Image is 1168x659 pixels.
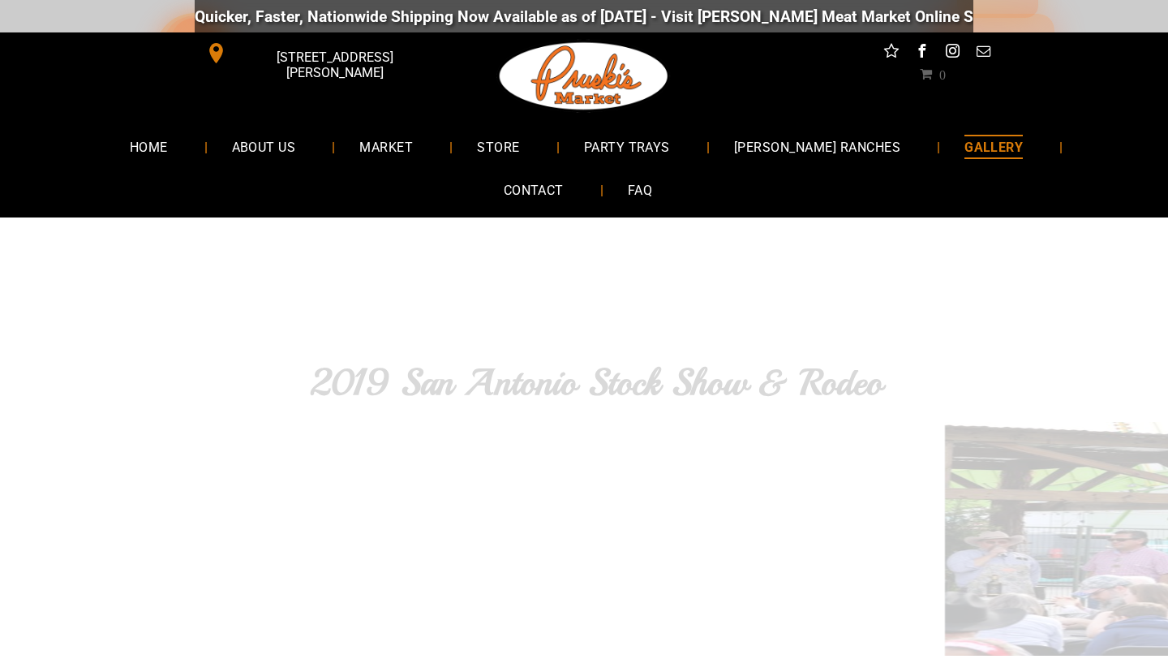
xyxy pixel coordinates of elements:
[195,41,443,66] a: [STREET_ADDRESS][PERSON_NAME]
[710,125,925,168] a: [PERSON_NAME] RANCHES
[496,32,672,120] img: Pruski-s+Market+HQ+Logo2-1920w.png
[940,125,1047,168] a: GALLERY
[453,125,543,168] a: STORE
[230,41,440,88] span: [STREET_ADDRESS][PERSON_NAME]
[105,125,192,168] a: HOME
[479,169,588,212] a: CONTACT
[912,41,933,66] a: facebook
[939,67,946,80] span: 0
[208,125,320,168] a: ABOUT US
[560,125,694,168] a: PARTY TRAYS
[310,360,882,406] span: 2019 San Antonio Stock Show & Rodeo
[973,41,994,66] a: email
[335,125,437,168] a: MARKET
[943,41,964,66] a: instagram
[881,41,902,66] a: Social network
[603,169,676,212] a: FAQ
